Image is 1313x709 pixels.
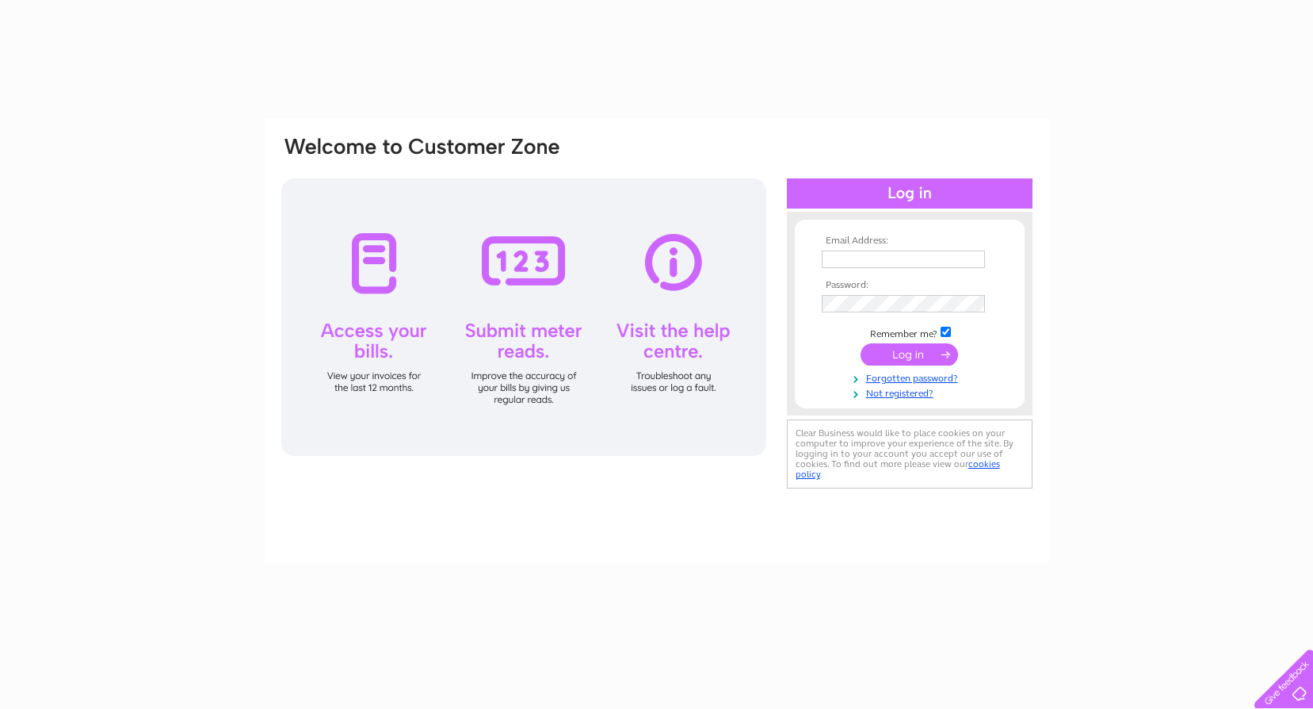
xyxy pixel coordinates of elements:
[818,236,1002,247] th: Email Address:
[861,343,958,366] input: Submit
[818,280,1002,291] th: Password:
[787,420,1032,489] div: Clear Business would like to place cookies on your computer to improve your experience of the sit...
[822,385,1002,400] a: Not registered?
[796,458,1000,480] a: cookies policy
[822,370,1002,385] a: Forgotten password?
[818,324,1002,340] td: Remember me?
